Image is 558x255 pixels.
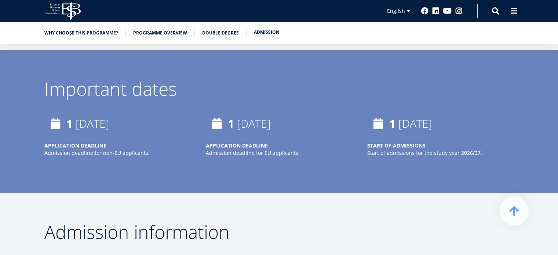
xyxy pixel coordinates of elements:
[237,116,270,131] time: [DATE]
[455,7,463,15] a: Instagram
[66,116,73,131] strong: 1
[44,223,393,241] h2: Admission information
[205,149,352,157] p: Admission deadline for EU applicants.
[205,142,267,149] strong: APPLICATION DEADLINE
[398,116,432,131] time: [DATE]
[227,116,234,131] strong: 1
[389,116,395,131] strong: 1
[421,7,428,15] a: Facebook
[44,149,191,157] p: Admission deadline for non-EU applicants.
[2,102,7,107] input: MA in International Management
[44,29,118,37] a: Why choose this programme?
[202,29,239,37] a: Double Degree
[367,142,425,149] strong: START OF ADMISSIONS
[254,29,280,36] a: Admission
[367,149,514,157] p: Start of admissions for the study year 2026/27.
[174,0,198,7] span: Last Name
[432,7,440,15] a: Linkedin
[133,29,187,37] a: Programme overview
[8,102,81,109] span: MA in International Management
[76,116,109,131] time: [DATE]
[443,7,452,15] a: Youtube
[44,80,514,98] div: Important dates
[44,142,106,149] strong: APPLICATION DEADLINE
